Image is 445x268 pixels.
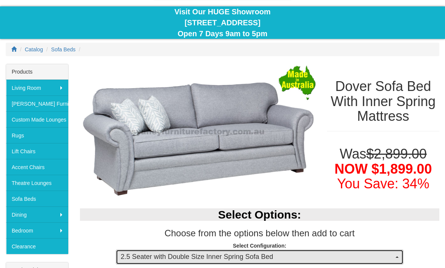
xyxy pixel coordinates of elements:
[218,208,301,221] b: Select Options:
[6,143,68,159] a: Lift Chairs
[337,176,430,191] font: You Save: 34%
[51,46,76,52] a: Sofa Beds
[6,95,68,111] a: [PERSON_NAME] Furniture
[6,6,439,39] div: Visit Our HUGE Showroom [STREET_ADDRESS] Open 7 Days 9am to 5pm
[6,191,68,206] a: Sofa Beds
[6,127,68,143] a: Rugs
[335,161,432,177] span: NOW $1,899.00
[121,252,394,262] span: 2.5 Seater with Double Size Inner Spring Sofa Bed
[366,146,427,162] del: $2,899.00
[6,111,68,127] a: Custom Made Lounges
[6,64,68,80] div: Products
[6,206,68,222] a: Dining
[327,146,439,191] h1: Was
[327,79,439,124] h1: Dover Sofa Bed With Inner Spring Mattress
[25,46,43,52] a: Catalog
[6,222,68,238] a: Bedroom
[6,159,68,175] a: Accent Chairs
[116,250,404,265] button: 2.5 Seater with Double Size Inner Spring Sofa Bed
[233,243,287,249] strong: Select Configuration:
[80,228,439,238] h3: Choose from the options below then add to cart
[6,175,68,191] a: Theatre Lounges
[6,80,68,95] a: Living Room
[6,238,68,254] a: Clearance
